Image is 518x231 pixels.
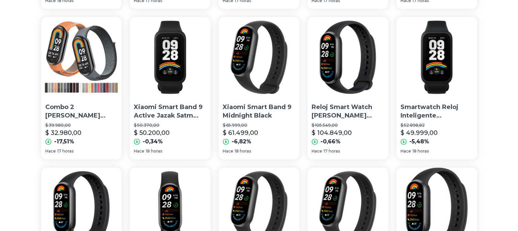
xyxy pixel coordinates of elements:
p: $ 65.999,00 [223,123,295,128]
span: 17 horas [324,148,340,154]
img: Smartwatch Reloj Inteligente Xiaomi Smart Band 9 Active Sp02 [396,17,477,97]
span: Hace [312,148,322,154]
p: Reloj Smart Watch [PERSON_NAME] Band 9 [312,103,384,120]
span: Hace [134,148,144,154]
span: 18 horas [412,148,429,154]
a: Combo 2 Mallas Nylon Para Xiaomi Smart Band Mi Band 9 1.62Combo 2 [PERSON_NAME] Nylon Para Xiaomi... [41,17,122,159]
p: Smartwatch Reloj Inteligente [PERSON_NAME] Band 9 Active Sp02 [401,103,473,120]
p: $ 105.549,00 [312,123,384,128]
a: Smartwatch Reloj Inteligente Xiaomi Smart Band 9 Active Sp02Smartwatch Reloj Inteligente [PERSON_... [396,17,477,159]
p: -5,48% [409,138,429,146]
p: $ 104.849,00 [312,128,352,138]
img: Xiaomi Smart Band 9 Midnight Black [219,17,299,97]
p: $ 50.200,00 [134,128,170,138]
p: $ 50.370,00 [134,123,206,128]
img: Reloj Smart Watch Xiaomi Smart Band 9 [308,17,388,97]
a: Xiaomi Smart Band 9 Midnight BlackXiaomi Smart Band 9 Midnight Black$ 65.999,00$ 61.499,00-6,82%H... [219,17,299,159]
p: Combo 2 [PERSON_NAME] Nylon Para Xiaomi Smart Band Mi Band 9 1.62 [45,103,118,120]
p: Xiaomi Smart Band 9 Midnight Black [223,103,295,120]
span: Hace [45,148,56,154]
p: $ 39.980,00 [45,123,118,128]
img: Xiaomi Smart Band 9 Active Jazak 5atm Pantalla 1.47 Batería [130,17,210,97]
p: $ 61.499,00 [223,128,258,138]
p: -17,51% [54,138,74,146]
span: Hace [223,148,233,154]
span: Hace [401,148,411,154]
p: $ 49.999,00 [401,128,438,138]
a: Xiaomi Smart Band 9 Active Jazak 5atm Pantalla 1.47 BateríaXiaomi Smart Band 9 Active Jazak 5atm ... [130,17,210,159]
p: $ 52.898,82 [401,123,473,128]
img: Combo 2 Mallas Nylon Para Xiaomi Smart Band Mi Band 9 1.62 [41,17,122,97]
span: 18 horas [235,148,251,154]
p: -6,82% [232,138,251,146]
p: Xiaomi Smart Band 9 Active Jazak 5atm Pantalla 1.47 Batería [134,103,206,120]
span: 17 horas [57,148,74,154]
p: -0,34% [143,138,163,146]
p: $ 32.980,00 [45,128,81,138]
a: Reloj Smart Watch Xiaomi Smart Band 9Reloj Smart Watch [PERSON_NAME] Band 9$ 105.549,00$ 104.849,... [308,17,388,159]
span: 18 horas [146,148,162,154]
p: -0,66% [320,138,341,146]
